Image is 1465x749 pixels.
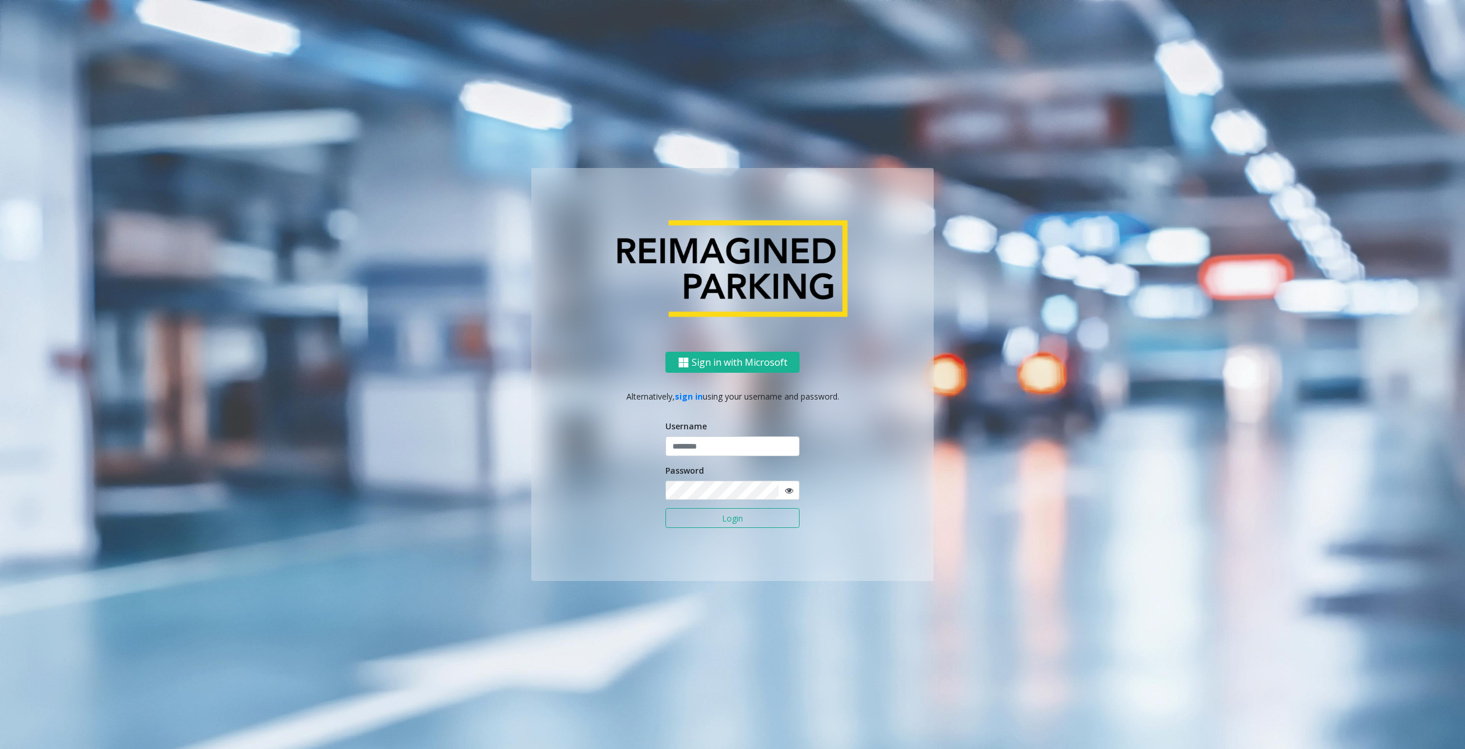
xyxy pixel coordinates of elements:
[675,391,703,402] a: sign in
[665,508,800,528] button: Login
[665,352,800,373] button: Sign in with Microsoft
[665,420,707,432] label: Username
[665,464,704,477] label: Password
[543,390,922,402] p: Alternatively, using your username and password.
